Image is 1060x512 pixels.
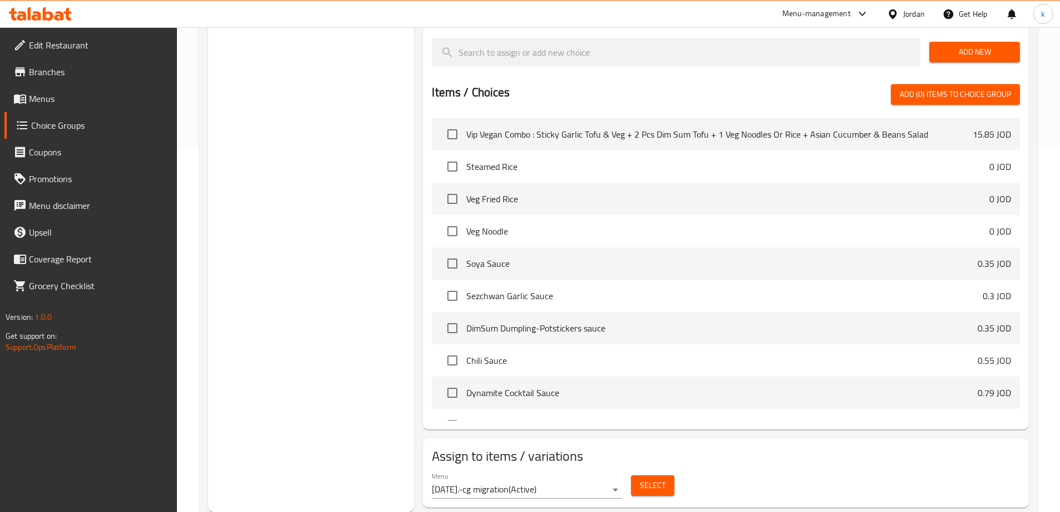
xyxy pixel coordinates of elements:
[983,289,1011,303] p: 0.3 JOD
[466,418,978,432] span: Sweet & Sour Sauce
[441,220,464,243] span: Select choice
[6,310,33,324] span: Version:
[441,123,464,146] span: Select choice
[989,192,1011,206] p: 0 JOD
[4,219,177,246] a: Upsell
[938,45,1011,59] span: Add New
[903,8,925,20] div: Jordan
[466,160,989,173] span: Steamed Rice
[4,192,177,219] a: Menu disclaimer
[6,329,57,343] span: Get support on:
[29,252,168,266] span: Coverage Report
[466,289,983,303] span: Sezchwan Garlic Sauce
[631,475,674,496] button: Select
[989,160,1011,173] p: 0 JOD
[441,187,464,211] span: Select choice
[4,85,177,112] a: Menus
[432,447,1020,465] h2: Assign to items / variations
[1041,8,1045,20] span: k
[929,42,1020,62] button: Add New
[466,257,978,270] span: Soya Sauce
[432,481,622,499] div: [DATE].-cg migration(Active)
[4,58,177,85] a: Branches
[29,145,168,159] span: Coupons
[891,84,1020,105] button: Add (0) items to choice group
[29,38,168,52] span: Edit Restaurant
[441,316,464,340] span: Select choice
[978,257,1011,270] p: 0.35 JOD
[29,226,168,239] span: Upsell
[432,38,920,66] input: search
[29,172,168,186] span: Promotions
[466,354,978,367] span: Chili Sauce
[978,321,1011,335] p: 0.35 JOD
[4,272,177,299] a: Grocery Checklist
[29,199,168,212] span: Menu disclaimer
[466,321,978,335] span: DimSum Dumpling-Potstickers sauce
[432,84,510,101] h2: Items / Choices
[466,386,978,399] span: Dynamite Cocktail Sauce
[441,252,464,275] span: Select choice
[973,128,1011,141] p: 15.85 JOD
[6,340,76,354] a: Support.OpsPlatform
[900,87,1011,101] span: Add (0) items to choice group
[4,32,177,58] a: Edit Restaurant
[4,139,177,165] a: Coupons
[29,279,168,292] span: Grocery Checklist
[978,418,1011,432] p: 0.65 JOD
[4,165,177,192] a: Promotions
[441,284,464,308] span: Select choice
[989,225,1011,238] p: 0 JOD
[29,65,168,79] span: Branches
[640,479,665,493] span: Select
[466,128,973,141] span: Vip Vegan Combo : Sticky Garlic Tofu & Veg + 2 Pcs Dim Sum Tofu + 1 Veg Noodles Or Rice + Asian C...
[441,413,464,437] span: Select choice
[31,119,168,132] span: Choice Groups
[466,225,989,238] span: Veg Noodle
[29,92,168,105] span: Menus
[34,310,52,324] span: 1.0.0
[978,354,1011,367] p: 0.55 JOD
[4,112,177,139] a: Choice Groups
[441,349,464,372] span: Select choice
[432,473,448,480] label: Menu
[978,386,1011,399] p: 0.79 JOD
[441,155,464,178] span: Select choice
[782,7,851,21] div: Menu-management
[466,192,989,206] span: Veg Fried Rice
[441,381,464,404] span: Select choice
[4,246,177,272] a: Coverage Report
